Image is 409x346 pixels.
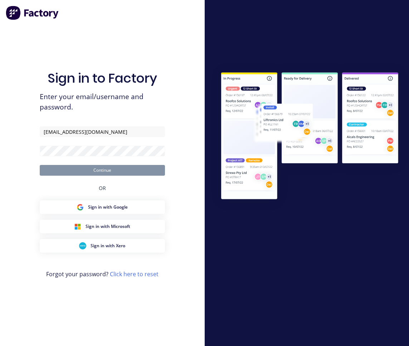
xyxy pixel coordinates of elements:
[40,165,165,176] button: Continue
[6,6,59,20] img: Factory
[86,223,130,230] span: Sign in with Microsoft
[77,204,84,211] img: Google Sign in
[79,242,86,249] img: Xero Sign in
[99,176,106,200] div: OR
[88,204,128,210] span: Sign in with Google
[40,220,165,233] button: Microsoft Sign inSign in with Microsoft
[48,70,157,86] h1: Sign in to Factory
[46,270,159,278] span: Forgot your password?
[74,223,81,230] img: Microsoft Sign in
[40,126,165,137] input: Email/Username
[40,92,165,112] span: Enter your email/username and password.
[40,239,165,253] button: Xero Sign inSign in with Xero
[91,243,125,249] span: Sign in with Xero
[110,270,159,278] a: Click here to reset
[40,200,165,214] button: Google Sign inSign in with Google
